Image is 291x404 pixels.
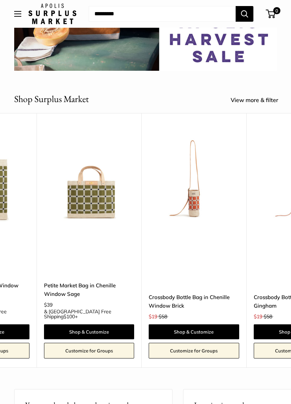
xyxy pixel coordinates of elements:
[44,131,134,222] a: Petite Market Bag in Chenille Window SagePetite Market Bag in Chenille Window Sage
[159,313,167,320] span: $58
[44,281,134,298] a: Petite Market Bag in Chenille Window Sage
[231,95,286,106] a: View more & filter
[149,313,157,320] span: $19
[149,324,239,339] a: Shop & Customize
[28,4,76,24] img: Apolis: Surplus Market
[264,313,272,320] span: $58
[149,131,239,222] a: Crossbody Bottle Bag in Chenille Window BrickCrossbody Bottle Bag in Chenille Window Brick
[236,6,253,22] button: Search
[149,131,239,222] img: Crossbody Bottle Bag in Chenille Window Brick
[254,313,262,320] span: $19
[273,7,280,14] span: 0
[149,293,239,310] a: Crossbody Bottle Bag in Chenille Window Brick
[44,302,53,308] span: $39
[44,131,134,222] img: Petite Market Bag in Chenille Window Sage
[14,11,21,17] button: Open menu
[64,313,75,320] span: $100
[267,10,275,18] a: 0
[44,324,134,339] a: Shop & Customize
[44,343,134,358] a: Customize for Groups
[14,92,89,106] h2: Shop Surplus Market
[89,6,236,22] input: Search...
[44,309,134,319] span: & [GEOGRAPHIC_DATA] Free Shipping +
[149,343,239,358] a: Customize for Groups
